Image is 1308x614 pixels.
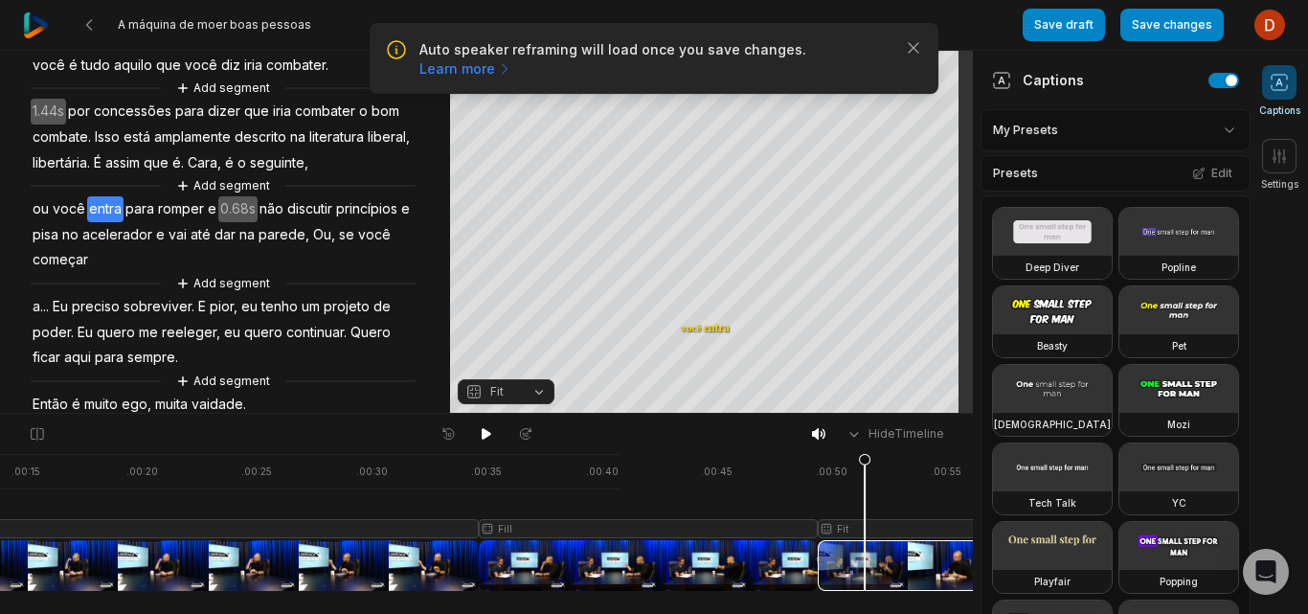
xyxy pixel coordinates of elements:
span: Eu [76,320,95,346]
img: reap [23,12,49,38]
span: É [92,150,103,176]
span: reeleger, [160,320,222,346]
span: na [288,125,307,150]
h3: Deep Diver [1026,260,1079,275]
span: muito [82,392,120,418]
span: seguinte, [248,150,310,176]
span: começar [31,247,90,273]
span: se [337,222,356,248]
button: Captions [1259,65,1300,118]
div: My Presets [981,109,1251,151]
span: Captions [1259,103,1300,118]
h3: Playfair [1034,574,1071,589]
span: para [93,345,125,371]
span: Isso [93,125,122,150]
h3: Popping [1160,574,1198,589]
span: na [237,222,257,248]
span: libertária. [31,150,92,176]
span: preciso [70,294,122,320]
span: dar [213,222,237,248]
span: continuar. [284,320,349,346]
span: ou [31,196,51,222]
button: Fit [458,379,554,404]
span: muita [153,392,190,418]
span: descrito [233,125,288,150]
span: e [206,196,218,222]
span: e [399,196,412,222]
span: 0.68s [218,196,258,222]
span: que [142,150,170,176]
span: 1.44s [31,99,66,125]
span: no [60,222,80,248]
span: até [189,222,213,248]
span: concessões [92,99,173,125]
span: que [154,53,183,79]
span: literatura [307,125,366,150]
button: HideTimeline [840,420,950,448]
span: amplamente [152,125,233,150]
span: sobreviver. [122,294,196,320]
h3: [DEMOGRAPHIC_DATA] [994,417,1111,432]
span: é [223,150,236,176]
span: a... [31,294,51,320]
span: Ou, [311,222,337,248]
span: iria [242,53,264,79]
span: combater [293,99,357,125]
span: aqui [62,345,93,371]
h3: Popline [1161,260,1196,275]
button: Edit [1186,161,1238,186]
span: me [137,320,160,346]
span: ficar [31,345,62,371]
span: por [66,99,92,125]
span: pisa [31,222,60,248]
span: diz [219,53,242,79]
h3: Beasty [1037,338,1068,353]
h3: Mozi [1167,417,1190,432]
span: que [242,99,271,125]
span: entra [87,196,124,222]
button: Add segment [172,273,274,294]
span: projeto [322,294,372,320]
span: eu [222,320,242,346]
span: vai [167,222,189,248]
span: vaidade. [190,392,248,418]
span: o [357,99,370,125]
span: combate. [31,125,93,150]
span: você [356,222,393,248]
span: para [173,99,206,125]
span: assim [103,150,142,176]
span: Quero [349,320,393,346]
span: A máquina de moer boas pessoas [118,17,311,33]
span: princípios [334,196,399,222]
span: você [183,53,219,79]
span: quero [95,320,137,346]
span: um [300,294,322,320]
span: quero [242,320,284,346]
div: Captions [992,70,1084,90]
span: pior, [208,294,239,320]
span: aquilo [112,53,154,79]
a: Learn more [419,59,512,79]
span: liberal, [366,125,412,150]
span: ego, [120,392,153,418]
span: você [31,53,67,79]
span: E [196,294,208,320]
div: Presets [981,155,1251,192]
span: tudo [79,53,112,79]
h3: YC [1172,495,1186,511]
span: iria [271,99,293,125]
span: de [372,294,393,320]
span: e [154,222,167,248]
button: Save changes [1120,9,1224,41]
span: poder. [31,320,76,346]
span: bom [370,99,401,125]
button: Add segment [172,371,274,392]
span: romper [156,196,206,222]
span: Fit [490,383,504,400]
span: é [70,392,82,418]
h3: Tech Talk [1028,495,1076,511]
h3: Pet [1172,338,1186,353]
span: você [51,196,87,222]
button: Save draft [1023,9,1105,41]
span: para [124,196,156,222]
